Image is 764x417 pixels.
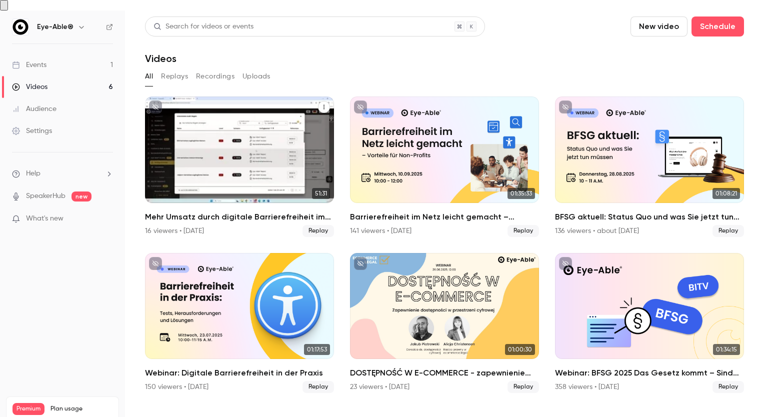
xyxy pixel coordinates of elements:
div: 23 viewers • [DATE] [350,382,409,392]
h2: DOSTĘPNOŚĆ W E-COMMERCE - zapewnienie dostępności w przestrzeni cyfrowej [350,367,539,379]
a: 01:08:21BFSG aktuell: Status Quo und was Sie jetzt tun müssen136 viewers • about [DATE]Replay [555,96,744,237]
h2: Webinar: Digitale Barrierefreiheit in der Praxis [145,367,334,379]
span: 01:34:15 [713,344,740,355]
span: 01:08:21 [712,188,740,199]
span: 01:17:53 [304,344,330,355]
span: Replay [302,225,334,237]
button: Uploads [242,68,270,84]
li: Barrierefreiheit im Netz leicht gemacht – Vorteile für Non-Profits [350,96,539,237]
button: Replays [161,68,188,84]
li: help-dropdown-opener [12,168,113,179]
div: Audience [12,104,56,114]
img: Eye-Able® [12,19,28,35]
button: Recordings [196,68,234,84]
span: Plan usage [50,405,112,413]
span: Replay [712,381,744,393]
li: Webinar: BFSG 2025 Das Gesetz kommt – Sind Sie bereit? [555,253,744,393]
span: Help [26,168,40,179]
button: Schedule [691,16,744,36]
div: 16 viewers • [DATE] [145,226,204,236]
ul: Videos [145,96,744,393]
a: 01:17:53Webinar: Digitale Barrierefreiheit in der Praxis150 viewers • [DATE]Replay [145,253,334,393]
a: 01:34:15Webinar: BFSG 2025 Das Gesetz kommt – Sind Sie bereit?358 viewers • [DATE]Replay [555,253,744,393]
div: Events [12,60,46,70]
h6: Eye-Able® [37,22,73,32]
span: What's new [26,213,63,224]
h1: Videos [145,52,176,64]
div: 141 viewers • [DATE] [350,226,411,236]
div: 358 viewers • [DATE] [555,382,619,392]
span: Replay [302,381,334,393]
button: New video [630,16,687,36]
button: unpublished [354,100,367,113]
a: 01:00:30DOSTĘPNOŚĆ W E-COMMERCE - zapewnienie dostępności w przestrzeni cyfrowej23 viewers • [DAT... [350,253,539,393]
button: All [145,68,153,84]
div: Settings [12,126,52,136]
div: 150 viewers • [DATE] [145,382,208,392]
h2: Barrierefreiheit im Netz leicht gemacht – Vorteile für Non-Profits [350,211,539,223]
span: Replay [712,225,744,237]
button: unpublished [559,100,572,113]
button: unpublished [149,100,162,113]
span: 01:00:30 [505,344,535,355]
span: Premium [12,403,44,415]
button: unpublished [559,257,572,270]
li: Webinar: Digitale Barrierefreiheit in der Praxis [145,253,334,393]
div: 136 viewers • about [DATE] [555,226,639,236]
span: Replay [507,381,539,393]
a: 51:31Mehr Umsatz durch digitale Barrierefreiheit im E-Commerce16 viewers • [DATE]Replay [145,96,334,237]
a: SpeakerHub [26,191,65,201]
span: 51:31 [312,188,330,199]
li: BFSG aktuell: Status Quo und was Sie jetzt tun müssen [555,96,744,237]
h2: BFSG aktuell: Status Quo und was Sie jetzt tun müssen [555,211,744,223]
div: Videos [12,82,47,92]
button: unpublished [354,257,367,270]
span: Replay [507,225,539,237]
button: unpublished [149,257,162,270]
h2: Mehr Umsatz durch digitale Barrierefreiheit im E-Commerce [145,211,334,223]
li: DOSTĘPNOŚĆ W E-COMMERCE - zapewnienie dostępności w przestrzeni cyfrowej [350,253,539,393]
div: Search for videos or events [153,21,253,32]
span: 01:35:33 [507,188,535,199]
h2: Webinar: BFSG 2025 Das Gesetz kommt – Sind Sie bereit? [555,367,744,379]
li: Mehr Umsatz durch digitale Barrierefreiheit im E-Commerce [145,96,334,237]
span: new [71,191,91,201]
a: 01:35:33Barrierefreiheit im Netz leicht gemacht – Vorteile für Non-Profits141 viewers • [DATE]Replay [350,96,539,237]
